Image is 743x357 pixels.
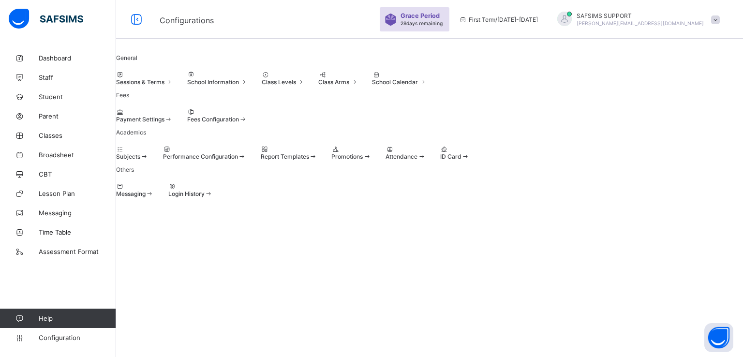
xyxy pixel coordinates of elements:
span: Login History [168,190,205,197]
div: School Calendar [372,71,426,86]
span: SAFSIMS SUPPORT [577,12,704,19]
span: Messaging [116,190,146,197]
span: Configurations [160,15,214,25]
span: Attendance [386,153,417,160]
div: Attendance [386,146,426,160]
span: Messaging [39,209,116,217]
span: ID Card [440,153,461,160]
div: Payment Settings [116,108,173,123]
div: Fees Configuration [187,108,247,123]
span: Classes [39,132,116,139]
span: Class Levels [262,78,296,86]
span: Student [39,93,116,101]
span: Promotions [331,153,363,160]
button: Open asap [704,323,733,352]
span: [PERSON_NAME][EMAIL_ADDRESS][DOMAIN_NAME] [577,20,704,26]
span: Help [39,314,116,322]
div: Promotions [331,146,371,160]
span: Sessions & Terms [116,78,164,86]
div: Subjects [116,146,149,160]
span: Time Table [39,228,116,236]
div: Performance Configuration [163,146,246,160]
span: General [116,54,137,61]
span: Broadsheet [39,151,116,159]
div: Class Arms [318,71,357,86]
div: Report Templates [261,146,317,160]
span: Dashboard [39,54,116,62]
span: 28 days remaining [401,20,443,26]
span: Class Arms [318,78,349,86]
span: School Calendar [372,78,418,86]
div: Sessions & Terms [116,71,173,86]
span: School Information [187,78,239,86]
span: Lesson Plan [39,190,116,197]
span: Others [116,166,134,173]
div: Messaging [116,183,154,197]
img: safsims [9,9,83,29]
span: Assessment Format [39,248,116,255]
span: CBT [39,170,116,178]
img: sticker-purple.71386a28dfed39d6af7621340158ba97.svg [385,14,397,26]
span: Grace Period [401,12,440,19]
span: Fees [116,91,129,99]
span: session/term information [459,16,538,23]
span: Subjects [116,153,140,160]
div: School Information [187,71,247,86]
span: Performance Configuration [163,153,238,160]
span: Parent [39,112,116,120]
span: Payment Settings [116,116,164,123]
span: Report Templates [261,153,309,160]
div: Login History [168,183,213,197]
div: Class Levels [262,71,304,86]
span: Academics [116,129,146,136]
span: Fees Configuration [187,116,239,123]
div: ID Card [440,146,470,160]
div: SAFSIMSSUPPORT [548,12,725,28]
span: Staff [39,74,116,81]
span: Configuration [39,334,116,342]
